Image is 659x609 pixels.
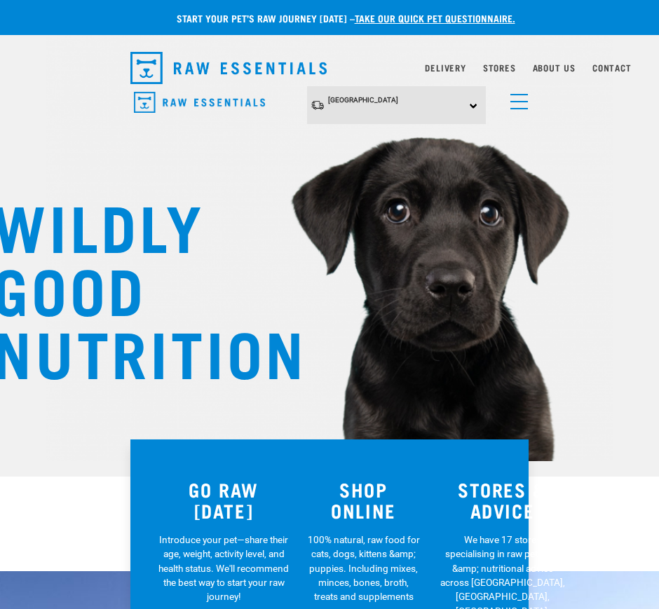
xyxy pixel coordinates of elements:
[119,46,540,90] nav: dropdown navigation
[533,65,576,70] a: About Us
[438,479,566,521] h3: STORES & ADVICE
[503,85,529,111] a: menu
[134,92,265,114] img: Raw Essentials Logo
[306,533,421,604] p: 100% natural, raw food for cats, dogs, kittens &amp; puppies. Including mixes, minces, bones, bro...
[355,15,515,20] a: take our quick pet questionnaire.
[306,479,421,521] h3: SHOP ONLINE
[311,100,325,111] img: van-moving.png
[158,479,289,521] h3: GO RAW [DATE]
[483,65,516,70] a: Stores
[130,52,327,84] img: Raw Essentials Logo
[328,96,398,104] span: [GEOGRAPHIC_DATA]
[158,533,289,604] p: Introduce your pet—share their age, weight, activity level, and health status. We'll recommend th...
[592,65,632,70] a: Contact
[425,65,466,70] a: Delivery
